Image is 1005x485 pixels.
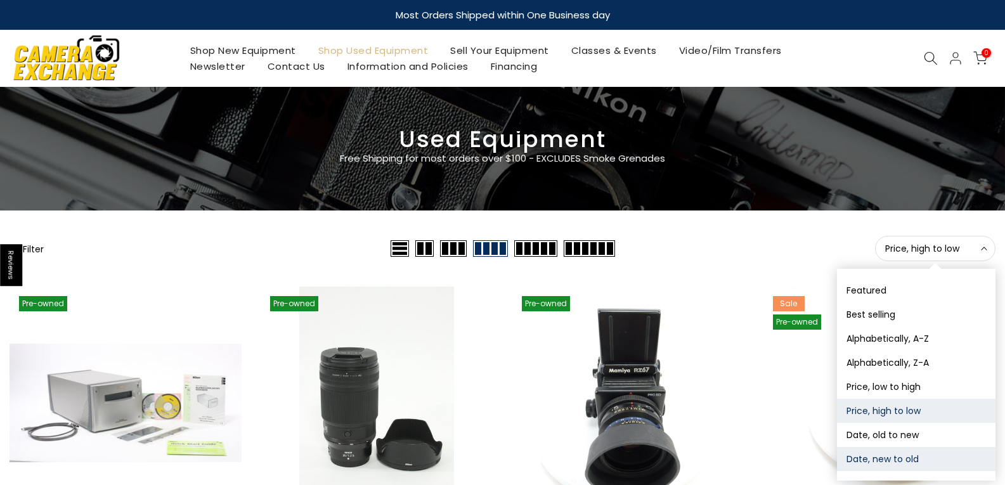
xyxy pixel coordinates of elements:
a: Information and Policies [336,58,479,74]
h3: Used Equipment [10,131,995,148]
button: Price, high to low [837,399,995,423]
span: 0 [982,48,991,58]
button: Price, high to low [875,236,995,261]
button: Alphabetically, Z-A [837,351,995,375]
button: Best selling [837,302,995,327]
button: Alphabetically, A-Z [837,327,995,351]
a: Shop New Equipment [179,42,307,58]
button: Price, low to high [837,375,995,399]
a: Contact Us [256,58,336,74]
span: Price, high to low [885,243,985,254]
button: Date, new to old [837,447,995,471]
strong: Most Orders Shipped within One Business day [396,8,610,22]
a: Financing [479,58,548,74]
a: Video/Film Transfers [668,42,793,58]
a: Newsletter [179,58,256,74]
a: Sell Your Equipment [439,42,561,58]
p: Free Shipping for most orders over $100 - EXCLUDES Smoke Grenades [265,151,741,166]
a: Classes & Events [560,42,668,58]
a: Shop Used Equipment [307,42,439,58]
a: 0 [973,51,987,65]
button: Featured [837,278,995,302]
button: Show filters [10,242,44,255]
button: Date, old to new [837,423,995,447]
